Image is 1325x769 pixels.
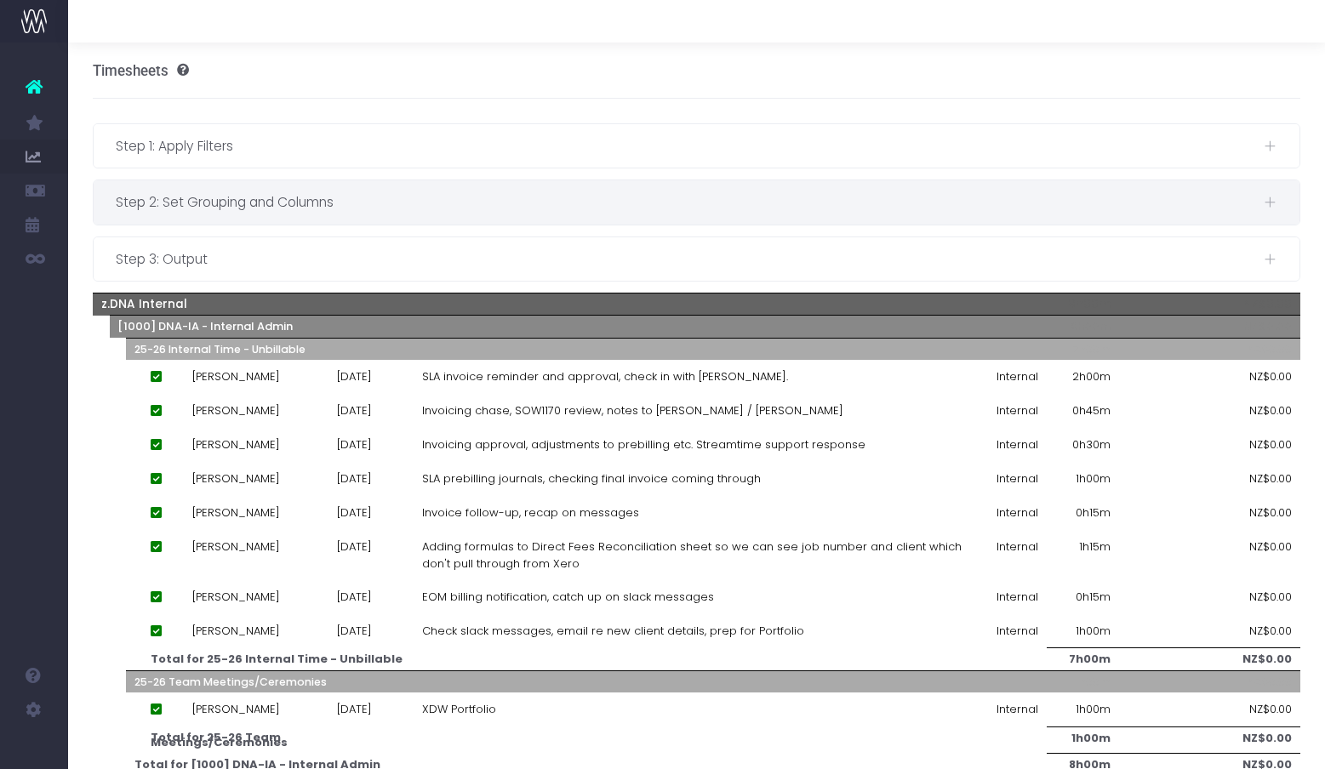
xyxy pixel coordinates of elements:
td: NZ$0.00 [1119,692,1300,726]
td: 1h00m [1047,726,1119,754]
td: 1h00m [1047,462,1119,496]
span: SLA invoice reminder and approval, check in with [PERSON_NAME]. [422,368,788,385]
span: [PERSON_NAME] [192,623,280,640]
span: EOM billing notification, catch up on slack messages [422,589,714,606]
td: 2h00m [1047,360,1119,394]
td: 1h00m [1047,614,1119,648]
td: [DATE] [328,580,414,614]
span: [PERSON_NAME] [192,589,280,606]
th: NZ$0.00 [1119,293,1300,316]
span: Step 1: Apply Filters [116,135,1264,157]
td: 7h00m [1047,648,1119,671]
span: Step 2: Set Grouping and Columns [116,191,1264,213]
span: [PERSON_NAME] [192,368,280,385]
th: NZ$0.00 [1119,338,1300,360]
td: 0h30m [1047,428,1119,462]
td: [DATE] [328,692,414,726]
td: [DATE] [328,530,414,580]
td: [DATE] [328,614,414,648]
td: NZ$0.00 [1119,530,1300,580]
td: NZ$0.00 [1119,726,1300,754]
span: SLA prebilling journals, checking final invoice coming through [422,470,761,487]
span: [PERSON_NAME] [192,436,280,453]
h3: Timesheets [93,62,189,79]
th: z.DNA Internal [93,293,414,316]
span: Invoice follow-up, recap on messages [422,504,639,521]
td: NZ$0.00 [1119,428,1300,462]
span: [PERSON_NAME] [192,538,280,555]
td: [DATE] [328,428,414,462]
th: 25-26 Internal Time - Unbillable [126,338,414,360]
th: 8h00m [1047,293,1119,316]
span: Adding formulas to Direct Fees Reconciliation sheet so we can see job number and client which don... [422,538,980,572]
td: NZ$0.00 [1119,614,1300,648]
td: NZ$0.00 [1119,496,1300,530]
span: XDW Portfolio [422,701,496,718]
td: 1h15m [1047,530,1119,580]
th: 1h00m [1047,670,1119,692]
td: 0h15m [1047,496,1119,530]
td: Total for 25-26 Internal Time - Unbillable [143,648,414,671]
span: [PERSON_NAME] [192,504,280,521]
span: [PERSON_NAME] [192,470,280,487]
span: [PERSON_NAME] [192,701,280,718]
td: NZ$0.00 [1119,360,1300,394]
span: [PERSON_NAME] [192,402,280,419]
span: Step 3: Output [116,248,1264,270]
td: 0h15m [1047,580,1119,614]
img: images/default_profile_image.png [21,735,47,760]
th: [1000] DNA-IA - Internal Admin [110,316,414,339]
th: 8h00m [1047,316,1119,339]
td: [DATE] [328,394,414,428]
th: NZ$0.00 [1119,670,1300,692]
td: [DATE] [328,496,414,530]
th: 7h00m [1047,338,1119,360]
td: NZ$0.00 [1119,648,1300,671]
td: [DATE] [328,462,414,496]
td: [DATE] [328,360,414,394]
td: 0h45m [1047,394,1119,428]
td: NZ$0.00 [1119,580,1300,614]
span: Invoicing approval, adjustments to prebilling etc. Streamtime support response [422,436,865,453]
span: Invoicing chase, SOW1170 review, notes to [PERSON_NAME] / [PERSON_NAME] [422,402,843,419]
td: NZ$0.00 [1119,394,1300,428]
td: 1h00m [1047,692,1119,726]
td: NZ$0.00 [1119,462,1300,496]
th: 25-26 Team Meetings/Ceremonies [126,670,414,692]
td: Total for 25-26 Team Meetings/Ceremonies [143,726,414,754]
span: Check slack messages, email re new client details, prep for Portfolio [422,623,804,640]
th: NZ$0.00 [1119,316,1300,339]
